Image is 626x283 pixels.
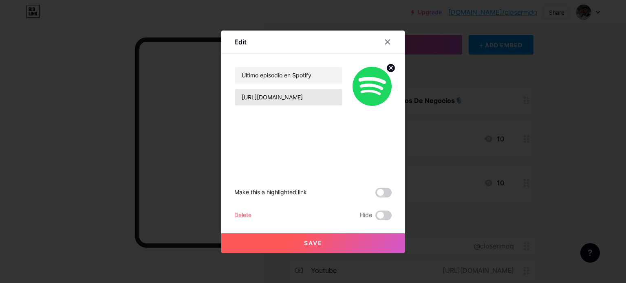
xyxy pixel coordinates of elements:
span: Save [304,239,322,246]
button: Save [221,233,405,253]
input: Title [235,67,342,83]
input: URL [235,89,342,105]
div: Make this a highlighted link [234,188,307,197]
div: Delete [234,211,251,220]
img: link_thumbnail [353,67,392,106]
div: Edit [234,37,247,47]
span: Hide [360,211,372,220]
